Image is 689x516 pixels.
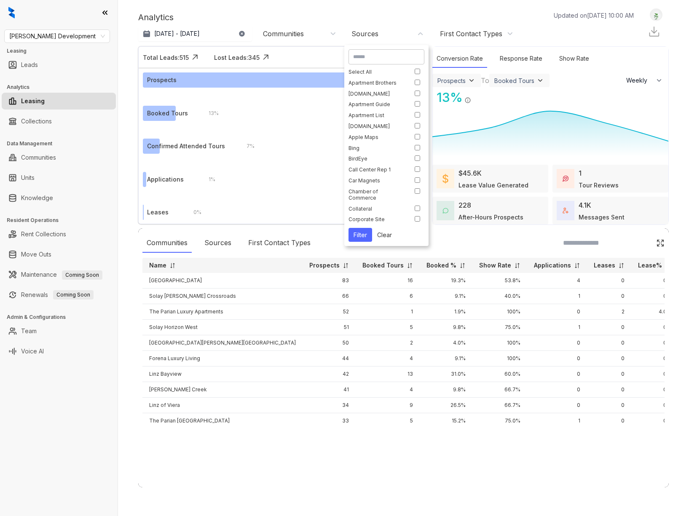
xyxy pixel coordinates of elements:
div: Call Center Rep 1 [349,166,406,173]
td: 41 [303,382,356,398]
td: Forena Luxury Living [142,351,303,366]
td: 15.2% [420,413,472,429]
div: Total Leads: 515 [143,53,189,62]
td: 0% [631,320,678,335]
td: 0 [587,366,631,382]
div: Collateral [349,206,406,212]
img: TotalFum [563,208,568,214]
div: Select All [349,69,406,75]
div: 1 % [200,175,215,184]
td: 9.1% [420,351,472,366]
div: 4.1K [579,200,591,210]
td: 9.1% [420,289,472,304]
td: 1 [527,320,587,335]
div: Confirmed Attended Tours [147,142,225,151]
td: 0% [631,366,678,382]
td: The Parian Luxury Apartments [142,304,303,320]
div: Communities [263,29,304,38]
td: 33 [303,413,356,429]
div: Tour Reviews [579,181,619,190]
a: RenewalsComing Soon [21,286,94,303]
h3: Resident Operations [7,217,118,224]
div: Messages Sent [579,213,625,222]
td: [PERSON_NAME] Creek [142,382,303,398]
td: 5 [356,320,420,335]
img: Info [464,97,471,104]
a: Voice AI [21,343,44,360]
p: [DATE] - [DATE] [154,29,200,38]
img: LeaseValue [442,174,448,184]
td: 0 [587,382,631,398]
img: sorting [574,262,580,269]
div: Prospects [147,75,177,85]
div: Conversion Rate [432,50,487,68]
td: 1 [527,413,587,429]
td: 26.5% [420,398,472,413]
button: Filter [349,228,372,242]
div: 228 [458,200,471,210]
td: 53.8% [472,273,527,289]
li: Units [2,169,116,186]
td: 75.0% [472,413,527,429]
td: 0% [631,335,678,351]
p: Updated on [DATE] 10:00 AM [554,11,634,20]
td: 42 [303,366,356,382]
td: 4.0% [420,335,472,351]
div: After-Hours Prospects [458,213,523,222]
span: Davis Development [9,30,105,43]
span: Coming Soon [53,290,94,299]
a: Rent Collections [21,226,66,243]
a: Collections [21,113,52,130]
td: 13 [356,366,420,382]
td: 4 [356,382,420,398]
p: Show Rate [479,261,511,270]
a: Team [21,323,37,340]
td: 52 [303,304,356,320]
img: ViewFilterArrow [536,76,544,85]
img: logo [8,7,15,19]
td: 9.8% [420,382,472,398]
td: 0% [631,413,678,429]
td: 0 [587,289,631,304]
td: 4 [356,351,420,366]
td: 6 [356,289,420,304]
td: 31.0% [420,366,472,382]
p: Applications [534,261,571,270]
img: sorting [618,262,625,269]
img: Click Icon [656,239,665,247]
div: Show Rate [555,50,593,68]
a: Knowledge [21,190,53,206]
td: 16 [356,273,420,289]
button: [DATE] - [DATE] [138,26,252,41]
td: 1 [356,304,420,320]
td: Linz Bayview [142,366,303,382]
td: 4 [527,273,587,289]
p: Booked % [426,261,456,270]
img: sorting [514,262,520,269]
div: [DOMAIN_NAME] [349,91,406,97]
div: Booked Tours [494,77,534,84]
td: 0% [631,351,678,366]
div: Car Magnets [349,177,406,184]
div: [DOMAIN_NAME] [349,123,406,129]
a: Move Outs [21,246,51,263]
td: 44 [303,351,356,366]
td: 100% [472,335,527,351]
div: 0 % [185,208,201,217]
td: The Parian [GEOGRAPHIC_DATA] [142,413,303,429]
img: sorting [459,262,466,269]
p: Prospects [309,261,340,270]
td: 60.0% [472,366,527,382]
p: Lease% [638,261,662,270]
button: Clear [372,228,397,242]
td: 0% [631,289,678,304]
div: First Contact Types [440,29,502,38]
li: Rent Collections [2,226,116,243]
a: Communities [21,149,56,166]
h3: Admin & Configurations [7,313,118,321]
td: 83 [303,273,356,289]
li: Collections [2,113,116,130]
td: 1 [527,289,587,304]
div: 1 [579,168,582,178]
td: 0% [631,273,678,289]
